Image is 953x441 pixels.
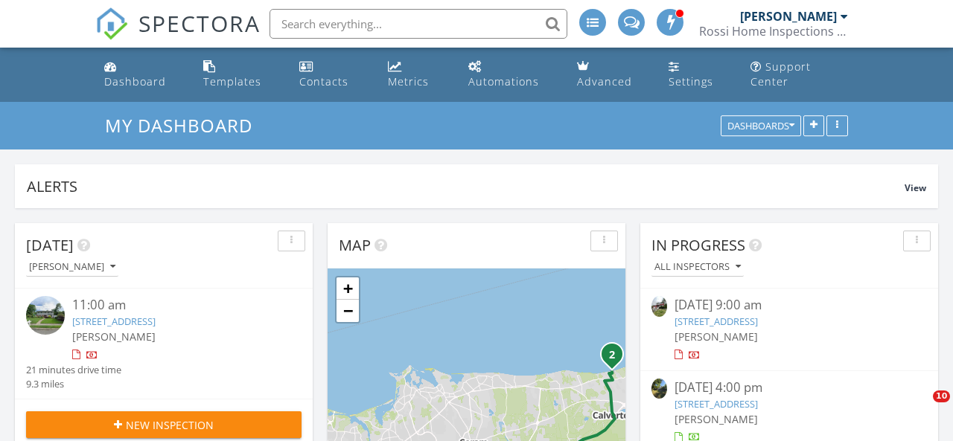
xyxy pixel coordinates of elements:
div: [PERSON_NAME] [740,9,837,24]
div: [PERSON_NAME] [29,262,115,272]
img: The Best Home Inspection Software - Spectora [95,7,128,40]
button: New Inspection [26,411,302,438]
div: Templates [203,74,261,88]
div: Support Center [750,59,811,88]
div: Dashboard [104,74,166,88]
span: [DATE] [26,235,74,255]
a: Zoom in [337,277,359,300]
span: [PERSON_NAME] [675,329,758,344]
img: streetview [26,296,65,335]
a: Dashboard [98,54,185,96]
a: Advanced [571,54,651,96]
button: Dashboards [721,116,801,137]
div: 9.3 miles [26,377,121,391]
i: 2 [609,350,615,361]
div: Alerts [27,176,905,196]
a: [DATE] 9:00 am [STREET_ADDRESS] [PERSON_NAME] [651,296,927,362]
div: Settings [669,74,713,88]
button: All Inspectors [651,257,744,277]
span: [PERSON_NAME] [72,329,156,344]
span: [PERSON_NAME] [675,412,758,426]
button: [PERSON_NAME] [26,257,118,277]
span: 10 [933,390,950,402]
span: Map [339,235,371,255]
span: In Progress [651,235,745,255]
img: 9540702%2Fcover_photos%2Fyp2nJDHkj00ICjX4S0zA%2Fsmall.jpg [651,296,667,317]
a: 11:00 am [STREET_ADDRESS] [PERSON_NAME] 21 minutes drive time 9.3 miles [26,296,302,391]
a: My Dashboard [105,113,265,138]
div: Rossi Home Inspections Inc. [699,24,848,39]
div: Dashboards [727,121,794,132]
iframe: Intercom live chat [902,390,938,426]
span: View [905,181,926,194]
div: 11:00 am [72,296,279,315]
a: Zoom out [337,300,359,322]
a: Automations (Advanced) [462,54,559,96]
a: Contacts [293,54,370,96]
div: [DATE] 4:00 pm [675,379,904,397]
a: Templates [197,54,281,96]
div: Automations [468,74,539,88]
a: Settings [663,54,732,96]
div: 21 minutes drive time [26,363,121,377]
img: 9570327%2Freports%2F29aed1ab-ee9c-487b-9962-62a500eb9a2a%2Fcover_photos%2FKOxwBKdvmDljcRJFff6R%2F... [651,379,667,399]
div: Metrics [388,74,429,88]
div: Contacts [299,74,348,88]
a: [STREET_ADDRESS] [675,315,758,328]
div: Advanced [577,74,632,88]
span: SPECTORA [138,7,261,39]
div: [DATE] 9:00 am [675,296,904,315]
a: [STREET_ADDRESS] [72,315,156,328]
span: New Inspection [126,417,214,433]
a: [STREET_ADDRESS] [675,397,758,411]
a: Metrics [382,54,450,96]
div: All Inspectors [654,262,741,272]
div: 517 Fox Hill Dr, Calverton, NY 11933 [612,354,621,363]
a: Support Center [745,54,855,96]
a: SPECTORA [95,20,261,51]
input: Search everything... [270,9,567,39]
